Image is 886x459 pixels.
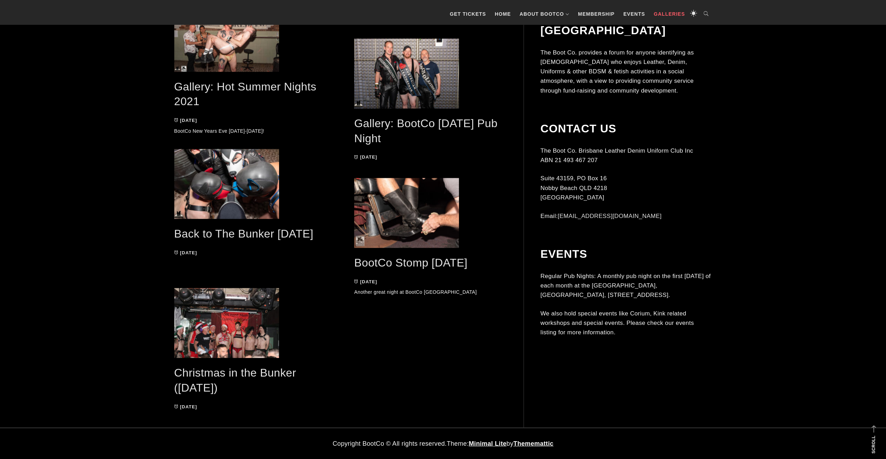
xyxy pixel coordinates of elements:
[574,3,618,24] a: Membership
[180,250,197,255] time: [DATE]
[360,279,377,284] time: [DATE]
[174,227,314,240] a: Back to The Bunker [DATE]
[180,404,197,409] time: [DATE]
[540,309,711,337] p: We also hold special events like Corium, Kink related workshops and special events. Please check ...
[174,127,327,135] p: BootCo New Years Eve [DATE]-[DATE]!
[540,146,711,165] p: The Boot Co. Brisbane Leather Denim Uniform Club Inc ABN 21 493 467 207
[354,256,467,269] a: BootCo Stomp [DATE]
[332,440,447,447] span: Copyright BootCo © All rights reserved.
[174,404,197,409] a: [DATE]
[540,48,711,95] p: The Boot Co. provides a forum for anyone identifying as [DEMOGRAPHIC_DATA] who enjoys Leather, De...
[354,154,377,160] a: [DATE]
[169,439,717,449] div: Theme: by
[516,3,573,24] a: About BootCo
[354,117,497,145] a: Gallery: BootCo [DATE] Pub Night
[871,436,876,453] strong: Scroll
[174,250,197,255] a: [DATE]
[491,3,514,24] a: Home
[354,288,506,296] p: Another great night at BootCo [GEOGRAPHIC_DATA]
[540,211,711,221] p: Email:
[650,3,688,24] a: Galleries
[360,154,377,160] time: [DATE]
[446,3,490,24] a: GET TICKETS
[540,247,711,261] h2: Events
[540,174,711,202] p: Suite 43159, PO Box 16 Nobby Beach QLD 4218 [GEOGRAPHIC_DATA]
[540,271,711,300] p: Regular Pub Nights: A monthly pub night on the first [DATE] of each month at the [GEOGRAPHIC_DATA...
[174,118,197,123] a: [DATE]
[174,366,296,394] a: Christmas in the Bunker ([DATE])
[180,118,197,123] time: [DATE]
[174,80,316,108] a: Gallery: Hot Summer Nights 2021
[620,3,649,24] a: Events
[540,122,711,135] h2: Contact Us
[558,213,662,219] a: [EMAIL_ADDRESS][DOMAIN_NAME]
[513,440,554,447] a: Thememattic
[469,440,506,447] a: Minimal Lite
[354,279,377,284] a: [DATE]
